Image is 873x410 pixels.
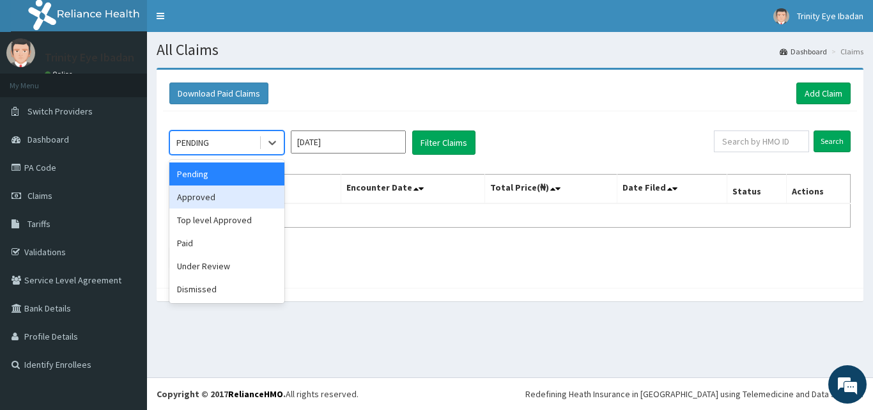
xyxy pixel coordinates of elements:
a: Dashboard [780,46,827,57]
footer: All rights reserved. [147,377,873,410]
div: Under Review [169,255,284,278]
img: User Image [773,8,789,24]
div: Top level Approved [169,209,284,232]
img: User Image [6,38,35,67]
div: Minimize live chat window [210,6,240,37]
span: We're online! [74,123,176,253]
div: PENDING [176,136,209,149]
span: Dashboard [27,134,69,145]
span: Switch Providers [27,106,93,117]
input: Search by HMO ID [714,130,809,152]
div: Redefining Heath Insurance in [GEOGRAPHIC_DATA] using Telemedicine and Data Science! [525,388,863,400]
textarea: Type your message and hit 'Enter' [6,274,243,319]
p: Trinity Eye Ibadan [45,52,134,63]
input: Select Month and Year [291,130,406,154]
a: Online [45,70,75,79]
span: Claims [27,190,52,201]
img: d_794563401_company_1708531726252_794563401 [24,64,52,96]
th: Actions [786,175,850,204]
div: Pending [169,162,284,185]
th: Status [727,175,787,204]
h1: All Claims [157,42,863,58]
a: Add Claim [796,83,851,104]
span: Tariffs [27,218,50,230]
th: Date Filed [617,175,727,204]
div: Chat with us now [66,72,215,88]
div: Approved [169,185,284,209]
input: Search [814,130,851,152]
strong: Copyright © 2017 . [157,388,286,400]
button: Filter Claims [412,130,475,155]
a: RelianceHMO [228,388,283,400]
div: Dismissed [169,278,284,301]
div: Paid [169,232,284,255]
th: Total Price(₦) [484,175,617,204]
li: Claims [828,46,863,57]
button: Download Paid Claims [169,83,268,104]
span: Trinity Eye Ibadan [797,10,863,22]
th: Encounter Date [341,175,484,204]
